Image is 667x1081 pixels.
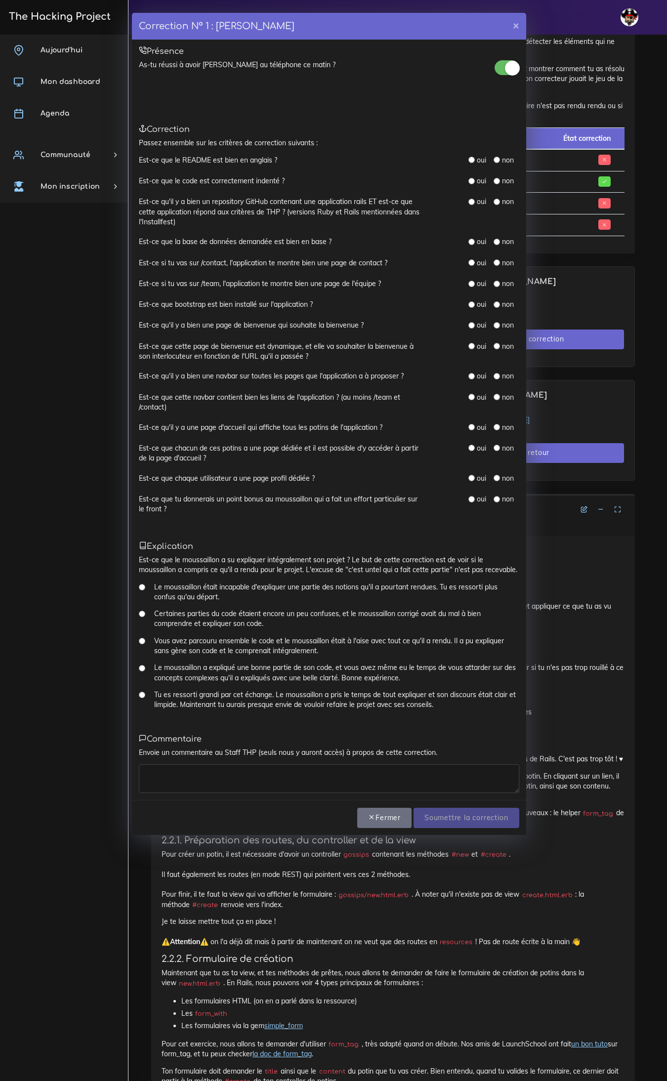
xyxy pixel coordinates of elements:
[477,258,486,268] label: oui
[477,320,486,330] label: oui
[502,422,514,432] label: non
[139,735,519,744] h5: Commentaire
[139,341,420,362] label: Est-ce que cette page de bienvenue est dynamique, et elle va souhaiter la bienvenue à son interlo...
[502,320,514,330] label: non
[139,473,315,483] label: Est-ce que chaque utilisateur a une page profil dédiée ?
[502,494,514,504] label: non
[502,371,514,381] label: non
[414,808,519,828] input: Soumettre la correction
[139,555,519,575] p: Est-ce que le moussaillon a su expliquer intégralement son projet ? Le but de cette correction es...
[357,808,412,828] button: Fermer
[502,443,514,453] label: non
[477,197,486,207] label: oui
[477,443,486,453] label: oui
[477,392,486,402] label: oui
[502,176,514,186] label: non
[502,299,514,309] label: non
[139,138,519,148] p: Passez ensemble sur les critères de correction suivants :
[477,494,486,504] label: oui
[139,47,519,56] h5: Présence
[139,125,519,134] h5: Correction
[139,422,382,432] label: Est-ce qu'il y a une page d'accueil qui affiche tous les potins de l'application ?
[502,197,514,207] label: non
[502,155,514,165] label: non
[502,473,514,483] label: non
[139,155,277,165] label: Est-ce que le README est bien en anglais ?
[139,494,420,514] label: Est-ce que tu donnerais un point bonus au moussaillon qui a fait un effort particulier sur le fro...
[139,748,519,757] p: Envoie un commentaire au Staff THP (seuls nous y auront accès) à propos de cette correction.
[139,258,387,268] label: Est-ce si tu vas sur /contact, l'application te montre bien une page de contact ?
[139,299,313,309] label: Est-ce que bootstrap est bien installé sur l'application ?
[139,443,420,463] label: Est-ce que chacun de ces potins a une page dédiée et il est possible d'y accéder à partir de la p...
[477,279,486,289] label: oui
[502,341,514,351] label: non
[477,422,486,432] label: oui
[477,155,486,165] label: oui
[477,299,486,309] label: oui
[502,279,514,289] label: non
[506,13,526,37] button: ×
[502,392,514,402] label: non
[139,542,519,551] h5: Explication
[139,176,285,186] label: Est-ce que le code est correctement indenté ?
[139,392,420,413] label: Est-ce que cette navbar contient bien les liens de l'application ? (au moins /team et /contact)
[154,663,519,683] label: Le moussaillon a expliqué une bonne partie de son code, et vous avez même eu le temps de vous att...
[477,341,486,351] label: oui
[477,237,486,247] label: oui
[477,473,486,483] label: oui
[139,20,294,33] h4: Correction N° 1 : [PERSON_NAME]
[477,371,486,381] label: oui
[139,279,381,289] label: Est-ce si tu vas sur /team, l'application te montre bien une page de l'équipe ?
[139,60,335,70] label: As-tu réussi à avoir [PERSON_NAME] au téléphone ce matin ?
[139,320,364,330] label: Est-ce qu'il y a bien une page de bienvenue qui souhaite la bienvenue ?
[502,258,514,268] label: non
[154,636,519,656] label: Vous avez parcouru ensemble le code et le moussaillon était à l'aise avec tout ce qu'il a rendu. ...
[139,237,332,247] label: Est-ce que la base de données demandée est bien en base ?
[154,582,519,602] label: Le moussaillon était incapable d'expliquer une partie des notions qu'il a pourtant rendues. Tu es...
[477,176,486,186] label: oui
[154,609,519,629] label: Certaines parties du code étaient encore un peu confuses, et le moussaillon corrigé avait du mal ...
[502,237,514,247] label: non
[139,197,420,227] label: Est-ce qu'il y a bien un repository GitHub contenant une application rails ET est-ce que cette ap...
[154,690,519,710] label: Tu es ressorti grandi par cet échange. Le moussaillon a pris le temps de tout expliquer et son di...
[139,371,404,381] label: Est-ce qu'il y a bien une navbar sur toutes les pages que l'application a à proposer ?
